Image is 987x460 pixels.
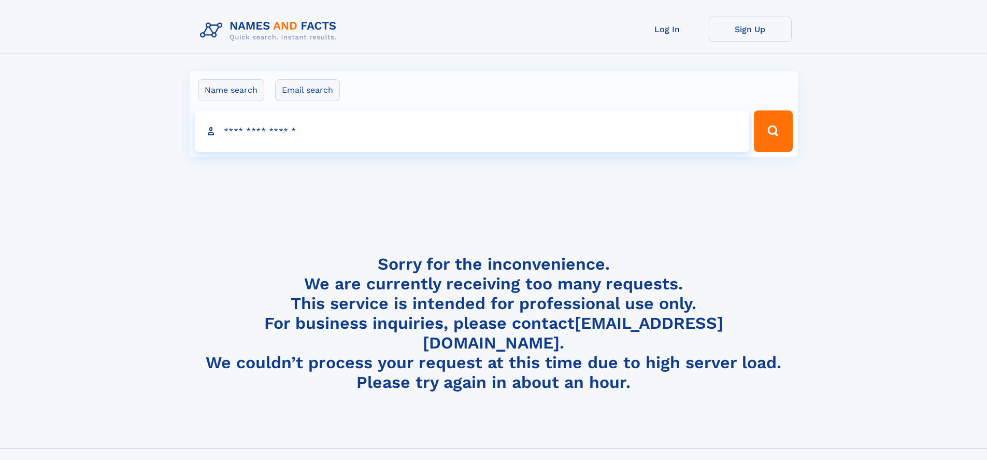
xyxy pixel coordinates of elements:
[709,17,792,42] a: Sign Up
[423,313,723,353] a: [EMAIL_ADDRESS][DOMAIN_NAME]
[196,17,345,45] img: Logo Names and Facts
[196,254,792,393] h4: Sorry for the inconvenience. We are currently receiving too many requests. This service is intend...
[754,110,792,152] button: Search Button
[195,110,750,152] input: search input
[626,17,709,42] a: Log In
[275,79,340,101] label: Email search
[198,79,264,101] label: Name search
